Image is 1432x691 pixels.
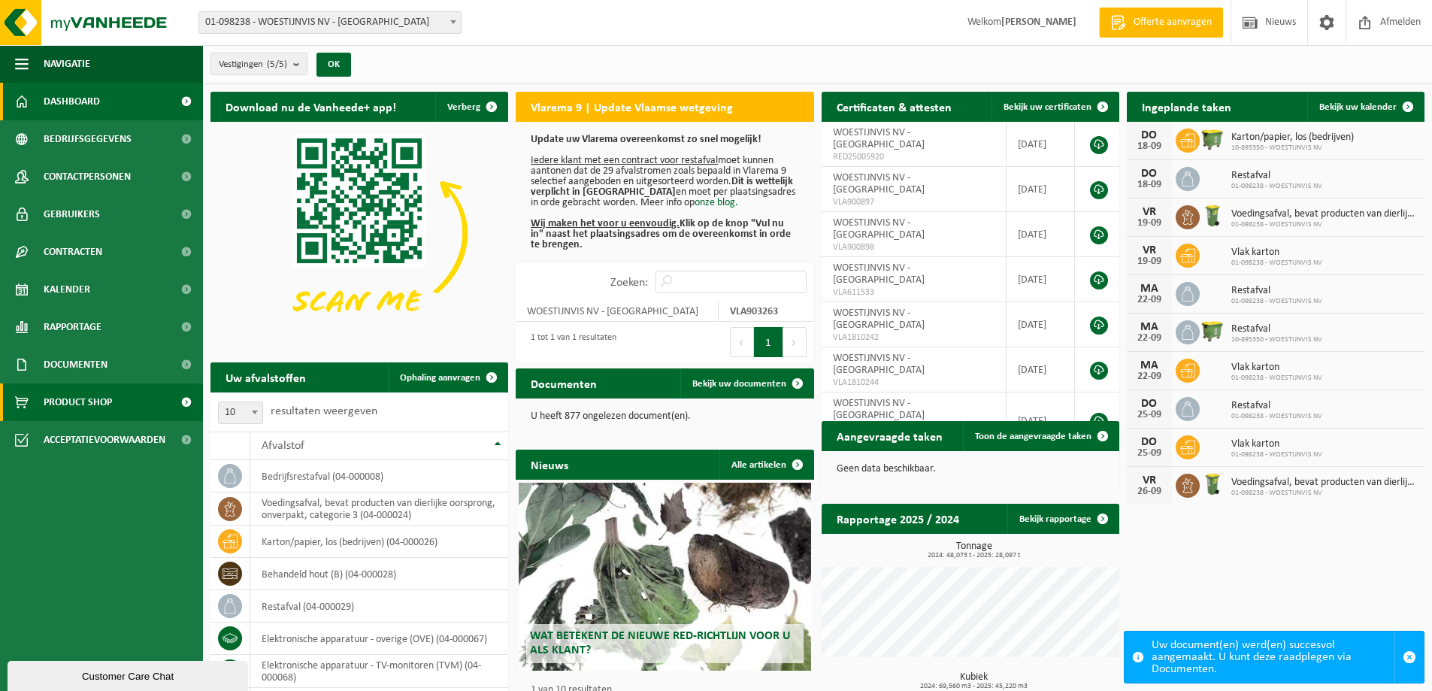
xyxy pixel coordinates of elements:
[44,195,100,233] span: Gebruikers
[829,672,1119,690] h3: Kubiek
[833,196,995,208] span: VLA900897
[531,135,798,250] p: moet kunnen aantonen dat de 29 afvalstromen zoals bepaald in Vlarema 9 selectief aangeboden en ui...
[44,45,90,83] span: Navigatie
[519,483,810,671] a: Wat betekent de nieuwe RED-richtlijn voor u als klant?
[250,526,508,558] td: karton/papier, los (bedrijven) (04-000026)
[822,92,967,121] h2: Certificaten & attesten
[1007,167,1075,212] td: [DATE]
[210,362,321,392] h2: Uw afvalstoffen
[250,623,508,655] td: elektronische apparatuur - overige (OVE) (04-000067)
[833,241,995,253] span: VLA900898
[1134,448,1164,459] div: 25-09
[1134,333,1164,344] div: 22-09
[963,421,1118,451] a: Toon de aangevraagde taken
[1130,15,1216,30] span: Offerte aanvragen
[262,440,304,452] span: Afvalstof
[250,558,508,590] td: behandeld hout (B) (04-000028)
[531,218,791,250] b: Klik op de knop "Vul nu in" naast het plaatsingsadres om de overeenkomst in orde te brengen.
[992,92,1118,122] a: Bekijk uw certificaten
[1099,8,1223,38] a: Offerte aanvragen
[1007,504,1118,534] a: Bekijk rapportage
[447,102,480,112] span: Verberg
[1200,471,1225,497] img: WB-0140-HPE-GN-50
[1231,374,1322,383] span: 01-098238 - WOESTIJNVIS NV
[719,450,813,480] a: Alle artikelen
[516,301,719,322] td: WOESTIJNVIS NV - [GEOGRAPHIC_DATA]
[833,151,995,163] span: RED25005920
[219,53,287,76] span: Vestigingen
[692,379,786,389] span: Bekijk uw documenten
[829,541,1119,559] h3: Tonnage
[388,362,507,392] a: Ophaling aanvragen
[1007,122,1075,167] td: [DATE]
[1231,323,1322,335] span: Restafval
[271,405,377,417] label: resultaten weergeven
[1231,285,1322,297] span: Restafval
[1231,132,1354,144] span: Karton/papier, los (bedrijven)
[1007,302,1075,347] td: [DATE]
[833,308,925,331] span: WOESTIJNVIS NV - [GEOGRAPHIC_DATA]
[531,134,761,145] b: Update uw Vlarema overeenkomst zo snel mogelijk!
[516,450,583,479] h2: Nieuws
[1134,321,1164,333] div: MA
[198,11,462,34] span: 01-098238 - WOESTIJNVIS NV - VILVOORDE
[1231,259,1322,268] span: 01-098238 - WOESTIJNVIS NV
[833,127,925,150] span: WOESTIJNVIS NV - [GEOGRAPHIC_DATA]
[680,368,813,399] a: Bekijk uw documenten
[1134,410,1164,420] div: 25-09
[531,411,798,422] p: U heeft 877 ongelezen document(en).
[531,155,718,166] u: Iedere klant met een contract voor restafval
[1231,477,1417,489] span: Voedingsafval, bevat producten van dierlijke oorsprong, onverpakt, categorie 3
[523,326,616,359] div: 1 tot 1 van 1 resultaten
[1231,362,1322,374] span: Vlak karton
[1231,208,1417,220] span: Voedingsafval, bevat producten van dierlijke oorsprong, onverpakt, categorie 3
[1007,347,1075,392] td: [DATE]
[610,277,648,289] label: Zoeken:
[783,327,807,357] button: Next
[754,327,783,357] button: 1
[1134,436,1164,448] div: DO
[8,658,251,691] iframe: chat widget
[1134,398,1164,410] div: DO
[530,630,790,656] span: Wat betekent de nieuwe RED-richtlijn voor u als klant?
[1231,182,1322,191] span: 01-098238 - WOESTIJNVIS NV
[1231,489,1417,498] span: 01-098238 - WOESTIJNVIS NV
[1134,129,1164,141] div: DO
[1134,141,1164,152] div: 18-09
[833,217,925,241] span: WOESTIJNVIS NV - [GEOGRAPHIC_DATA]
[695,197,738,208] a: onze blog.
[829,683,1119,690] span: 2024: 69,560 m3 - 2025: 45,220 m3
[1231,335,1322,344] span: 10-895350 - WOESTIJNVIS NV
[44,120,132,158] span: Bedrijfsgegevens
[829,552,1119,559] span: 2024: 48,073 t - 2025: 28,097 t
[1319,102,1397,112] span: Bekijk uw kalender
[1200,318,1225,344] img: WB-1100-HPE-GN-51
[730,327,754,357] button: Previous
[1127,92,1246,121] h2: Ingeplande taken
[1231,170,1322,182] span: Restafval
[516,92,748,121] h2: Vlarema 9 | Update Vlaamse wetgeving
[1007,257,1075,302] td: [DATE]
[250,590,508,623] td: restafval (04-000029)
[210,53,307,75] button: Vestigingen(5/5)
[210,92,411,121] h2: Download nu de Vanheede+ app!
[44,383,112,421] span: Product Shop
[1134,218,1164,229] div: 19-09
[531,176,793,198] b: Dit is wettelijk verplicht in [GEOGRAPHIC_DATA]
[1134,168,1164,180] div: DO
[1231,400,1322,412] span: Restafval
[44,308,101,346] span: Rapportage
[1134,474,1164,486] div: VR
[1231,412,1322,421] span: 01-098238 - WOESTIJNVIS NV
[1007,392,1075,450] td: [DATE]
[1134,283,1164,295] div: MA
[250,492,508,526] td: voedingsafval, bevat producten van dierlijke oorsprong, onverpakt, categorie 3 (04-000024)
[218,402,263,424] span: 10
[44,346,107,383] span: Documenten
[1152,632,1394,683] div: Uw document(en) werd(en) succesvol aangemaakt. U kunt deze raadplegen via Documenten.
[44,83,100,120] span: Dashboard
[833,262,925,286] span: WOESTIJNVIS NV - [GEOGRAPHIC_DATA]
[250,460,508,492] td: bedrijfsrestafval (04-000008)
[833,377,995,389] span: VLA1810244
